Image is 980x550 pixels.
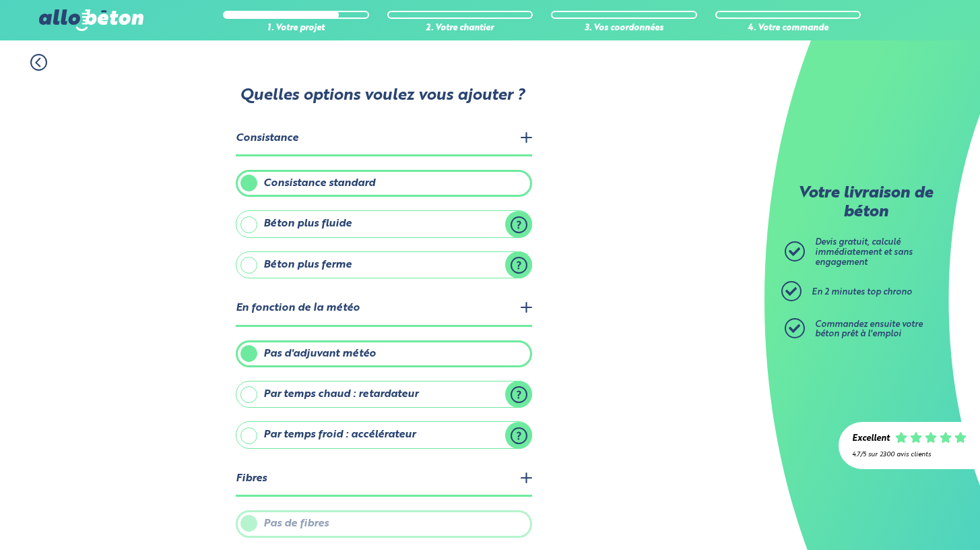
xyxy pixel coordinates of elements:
[852,434,890,444] div: Excellent
[223,24,369,34] div: 1. Votre projet
[788,185,943,222] p: Votre livraison de béton
[815,238,913,266] span: Devis gratuit, calculé immédiatement et sans engagement
[236,292,532,326] legend: En fonction de la météo
[815,320,923,339] span: Commandez ensuite votre béton prêt à l'emploi
[236,462,532,497] legend: Fibres
[236,251,532,278] label: Béton plus ferme
[715,24,861,34] div: 4. Votre commande
[236,421,532,448] label: Par temps froid : accélérateur
[236,510,532,537] label: Pas de fibres
[852,451,967,458] div: 4.7/5 sur 2300 avis clients
[236,381,532,408] label: Par temps chaud : retardateur
[812,288,912,297] span: En 2 minutes top chrono
[387,24,533,34] div: 2. Votre chantier
[39,9,143,31] img: allobéton
[236,122,532,156] legend: Consistance
[234,87,531,106] p: Quelles options voulez vous ajouter ?
[860,497,965,535] iframe: Help widget launcher
[236,340,532,367] label: Pas d'adjuvant météo
[236,170,532,197] label: Consistance standard
[236,210,532,237] label: Béton plus fluide
[551,24,697,34] div: 3. Vos coordonnées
